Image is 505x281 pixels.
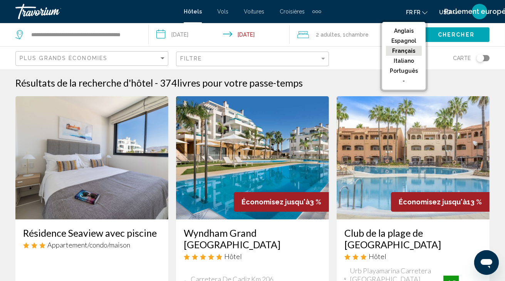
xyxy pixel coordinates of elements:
button: - [386,76,422,86]
span: - [155,77,158,89]
img: Image de l' [176,96,329,219]
button: Anglais [386,26,422,36]
span: Appartement/condo/maison [47,241,130,249]
button: Espagnol [386,36,422,46]
img: Image de l' [337,96,490,219]
div: Appartement 3 étoiles [23,241,161,249]
a: Hôtels [184,8,202,15]
button: Français [386,46,422,56]
button: Changer de langue [406,7,428,18]
button: Changement de monnaie [439,7,458,18]
span: Filtre [180,55,202,62]
iframe: Bouton de lancement de la fenêtre de messagerie [474,250,499,275]
span: USD [439,9,451,15]
span: Hôtel [369,252,386,261]
a: Wyndham Grand [GEOGRAPHIC_DATA] [184,227,321,250]
img: Image de l' [15,96,168,219]
div: Hôtel 5 étoiles [184,252,321,261]
span: livres pour votre passe-temps [177,77,303,89]
button: Voyageurs: 2 adultes, 0 enfant [290,23,423,46]
a: Vols [217,8,228,15]
span: Carte [453,53,471,64]
div: 3 % [234,192,329,212]
a: Voitures [244,8,264,15]
a: Croisières [280,8,305,15]
a: Résidence Seaview avec piscine [23,227,161,239]
span: Chambre [346,32,369,38]
span: fr fr [406,9,420,15]
span: Économisez jusqu'à [399,198,467,206]
button: Menu utilisateur [470,3,490,20]
h1: Résultats de la recherche d'hôtel [15,77,153,89]
button: Articles de navigation supplémentaires [312,5,321,18]
button: Toggle map [471,55,490,62]
span: Plus grands économies [20,55,107,61]
span: Économisez jusqu'à [242,198,310,206]
span: Chercher [438,32,475,38]
span: , 1 [340,29,369,40]
div: Hôtel 3 étoiles [344,252,482,261]
h2: 374 [160,77,303,89]
a: Club de la plage de [GEOGRAPHIC_DATA] [344,227,482,250]
span: adultes [320,32,340,38]
mat-select: Trier par [20,55,166,62]
a: Travorium [15,4,176,19]
button: Filtrer [176,51,329,67]
div: 13 % [391,192,490,212]
button: Italiano [386,56,422,66]
button: Chercher [423,27,490,42]
span: 2 [316,29,340,40]
span: Hôtel [224,252,242,261]
button: Português [386,66,422,76]
button: Date d'enregistrement: 20 octobre 2025 Date de départ: 27 octobre 2025 [149,23,290,46]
